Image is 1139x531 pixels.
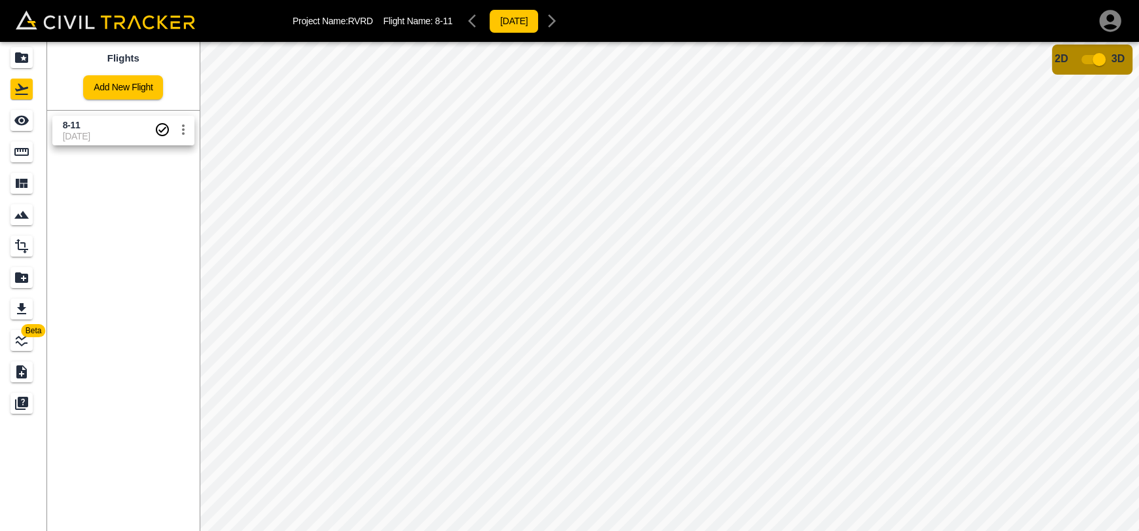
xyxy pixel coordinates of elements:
button: [DATE] [489,9,539,33]
p: Flight Name: [384,16,453,26]
p: Project Name: RVRD [293,16,373,26]
img: Civil Tracker [16,10,195,29]
span: 3D [1112,53,1125,64]
span: 8-11 [435,16,453,26]
span: 2D [1055,53,1068,64]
